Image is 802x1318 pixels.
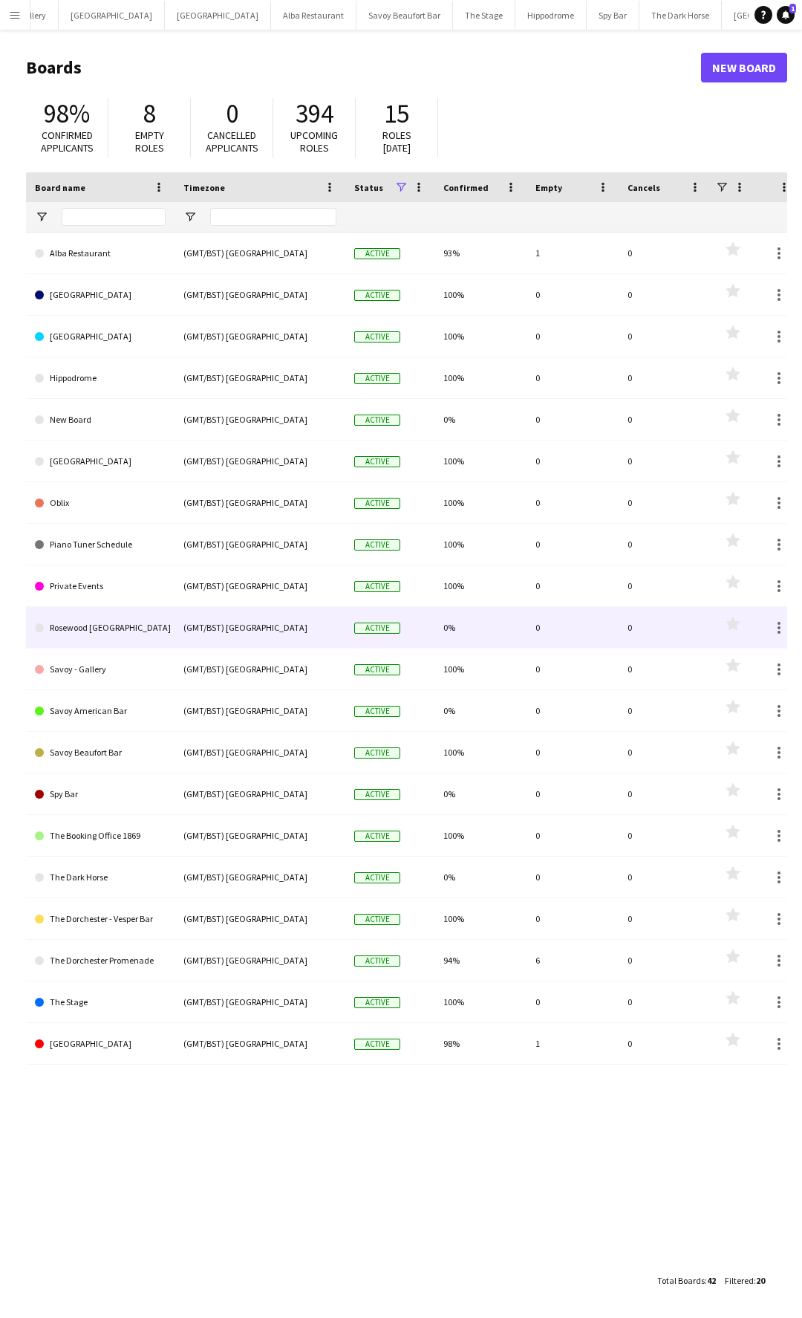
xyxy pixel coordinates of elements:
[175,649,345,689] div: (GMT/BST) [GEOGRAPHIC_DATA]
[434,815,526,856] div: 100%
[515,1,587,30] button: Hippodrome
[354,581,400,592] span: Active
[725,1266,765,1295] div: :
[175,815,345,856] div: (GMT/BST) [GEOGRAPHIC_DATA]
[587,1,639,30] button: Spy Bar
[453,1,515,30] button: The Stage
[354,997,400,1008] span: Active
[526,482,619,523] div: 0
[526,607,619,648] div: 0
[639,1,722,30] button: The Dark Horse
[434,482,526,523] div: 100%
[526,898,619,939] div: 0
[175,857,345,897] div: (GMT/BST) [GEOGRAPHIC_DATA]
[354,706,400,717] span: Active
[354,664,400,675] span: Active
[354,789,400,800] span: Active
[44,97,90,130] span: 98%
[434,357,526,398] div: 100%
[35,1023,166,1065] a: [GEOGRAPHIC_DATA]
[354,373,400,384] span: Active
[619,607,711,648] div: 0
[35,182,85,193] span: Board name
[526,1023,619,1064] div: 1
[35,649,166,690] a: Savoy - Gallery
[35,399,166,441] a: New Board
[59,1,165,30] button: [GEOGRAPHIC_DATA]
[526,274,619,315] div: 0
[619,441,711,481] div: 0
[175,482,345,523] div: (GMT/BST) [GEOGRAPHIC_DATA]
[175,1023,345,1064] div: (GMT/BST) [GEOGRAPHIC_DATA]
[619,399,711,440] div: 0
[354,415,400,426] span: Active
[35,898,166,940] a: The Dorchester - Vesper Bar
[35,274,166,316] a: [GEOGRAPHIC_DATA]
[535,182,562,193] span: Empty
[175,940,345,981] div: (GMT/BST) [GEOGRAPHIC_DATA]
[35,524,166,565] a: Piano Tuner Schedule
[657,1266,716,1295] div: :
[789,4,796,13] span: 1
[725,1275,754,1286] span: Filtered
[619,898,711,939] div: 0
[526,690,619,731] div: 0
[354,914,400,925] span: Active
[434,316,526,357] div: 100%
[526,565,619,606] div: 0
[35,357,166,399] a: Hippodrome
[434,1023,526,1064] div: 98%
[619,649,711,689] div: 0
[707,1275,716,1286] span: 42
[434,441,526,481] div: 100%
[35,233,166,274] a: Alba Restaurant
[175,898,345,939] div: (GMT/BST) [GEOGRAPHIC_DATA]
[619,857,711,897] div: 0
[175,441,345,481] div: (GMT/BST) [GEOGRAPHIC_DATA]
[619,524,711,565] div: 0
[35,690,166,732] a: Savoy American Bar
[175,274,345,315] div: (GMT/BST) [GEOGRAPHIC_DATA]
[354,872,400,883] span: Active
[382,129,411,155] span: Roles [DATE]
[354,498,400,509] span: Active
[175,773,345,814] div: (GMT/BST) [GEOGRAPHIC_DATA]
[354,1039,400,1050] span: Active
[526,815,619,856] div: 0
[35,981,166,1023] a: The Stage
[354,456,400,467] span: Active
[434,981,526,1022] div: 100%
[26,56,701,79] h1: Boards
[143,97,156,130] span: 8
[657,1275,705,1286] span: Total Boards
[526,233,619,273] div: 1
[434,399,526,440] div: 0%
[434,524,526,565] div: 100%
[434,233,526,273] div: 93%
[701,53,787,82] a: New Board
[619,233,711,273] div: 0
[35,316,166,357] a: [GEOGRAPHIC_DATA]
[526,357,619,398] div: 0
[175,690,345,731] div: (GMT/BST) [GEOGRAPHIC_DATA]
[35,857,166,898] a: The Dark Horse
[526,316,619,357] div: 0
[434,690,526,731] div: 0%
[354,747,400,759] span: Active
[183,210,197,224] button: Open Filter Menu
[354,290,400,301] span: Active
[526,857,619,897] div: 0
[526,441,619,481] div: 0
[434,940,526,981] div: 94%
[619,316,711,357] div: 0
[434,274,526,315] div: 100%
[296,97,333,130] span: 394
[175,565,345,606] div: (GMT/BST) [GEOGRAPHIC_DATA]
[206,129,258,155] span: Cancelled applicants
[354,331,400,343] span: Active
[354,955,400,967] span: Active
[175,233,345,273] div: (GMT/BST) [GEOGRAPHIC_DATA]
[434,857,526,897] div: 0%
[354,623,400,634] span: Active
[526,732,619,773] div: 0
